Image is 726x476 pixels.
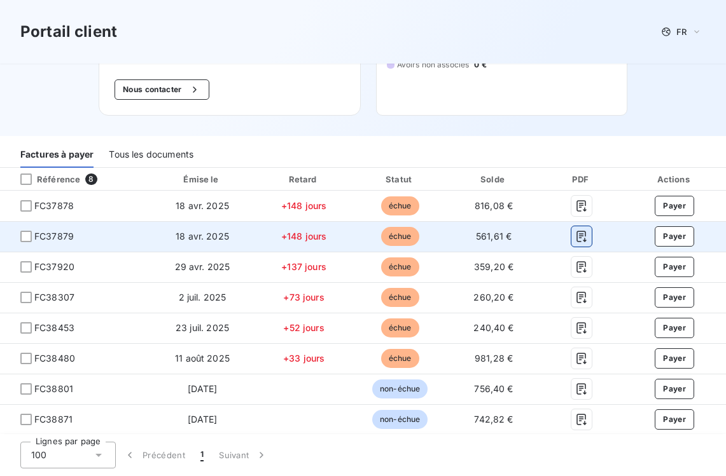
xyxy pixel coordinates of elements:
[655,226,694,247] button: Payer
[655,318,694,338] button: Payer
[116,442,193,468] button: Précédent
[34,383,73,395] span: FC38801
[34,200,74,212] span: FC37878
[34,322,74,334] span: FC38453
[281,231,327,241] span: +148 jours
[473,322,513,333] span: 240,40 €
[381,349,419,368] span: échue
[655,257,694,277] button: Payer
[176,231,229,241] span: 18 avr. 2025
[188,414,218,425] span: [DATE]
[476,231,512,241] span: 561,61 €
[283,292,324,303] span: +73 jours
[109,141,193,168] div: Tous les documents
[258,173,350,186] div: Retard
[176,322,229,333] span: 23 juil. 2025
[176,200,229,211] span: 18 avr. 2025
[626,173,723,186] div: Actions
[193,442,211,468] button: 1
[372,410,428,429] span: non-échue
[34,291,74,304] span: FC38307
[20,141,94,168] div: Factures à payer
[474,414,513,425] span: 742,82 €
[475,200,513,211] span: 816,08 €
[474,59,486,71] span: 0 €
[655,379,694,399] button: Payer
[281,200,327,211] span: +148 jours
[211,442,276,468] button: Suivant
[475,353,513,364] span: 981,28 €
[655,196,694,216] button: Payer
[543,173,621,186] div: PDF
[175,353,230,364] span: 11 août 2025
[381,227,419,246] span: échue
[188,383,218,394] span: [DATE]
[655,409,694,430] button: Payer
[372,379,428,398] span: non-échue
[179,292,227,303] span: 2 juil. 2025
[175,261,230,272] span: 29 avr. 2025
[34,413,73,426] span: FC38871
[655,287,694,308] button: Payer
[381,196,419,215] span: échue
[152,173,253,186] div: Émise le
[283,322,324,333] span: +52 jours
[281,261,326,272] span: +137 jours
[381,318,419,337] span: échue
[474,383,513,394] span: 756,40 €
[474,261,513,272] span: 359,20 €
[34,230,74,243] span: FC37879
[200,449,204,461] span: 1
[381,288,419,307] span: échue
[31,449,46,461] span: 100
[355,173,445,186] div: Statut
[115,79,209,100] button: Nous contacter
[20,20,117,43] h3: Portail client
[676,27,687,37] span: FR
[283,353,325,364] span: +33 jours
[10,173,80,185] div: Référence
[450,173,537,186] div: Solde
[397,59,470,71] span: Avoirs non associés
[473,292,513,303] span: 260,20 €
[85,173,97,185] span: 8
[655,348,694,369] button: Payer
[34,352,75,365] span: FC38480
[381,257,419,276] span: échue
[34,261,74,273] span: FC37920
